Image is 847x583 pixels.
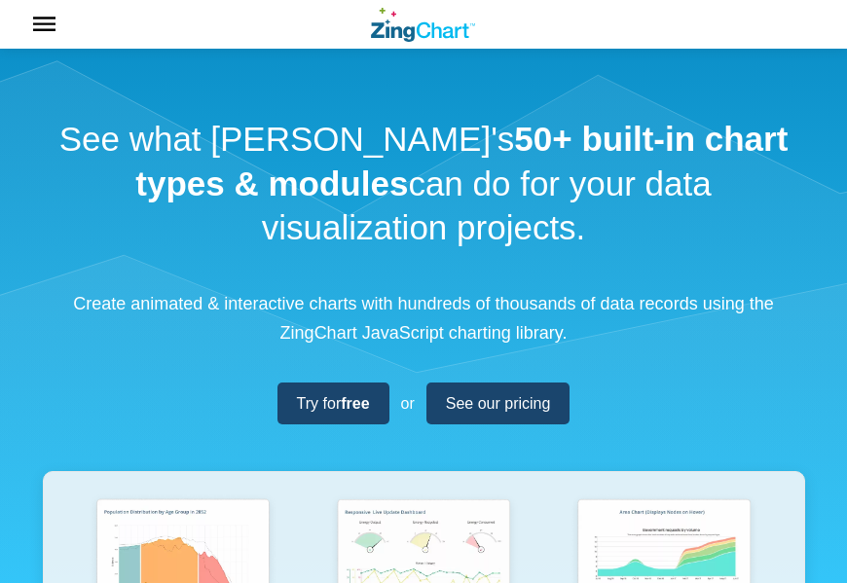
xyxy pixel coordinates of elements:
[277,383,389,424] a: Try forfree
[341,395,369,412] strong: free
[135,120,788,202] strong: 50+ built-in chart types & modules
[43,117,805,250] h1: See what [PERSON_NAME]'s can do for your data visualization projects.
[446,390,551,417] span: See our pricing
[401,390,415,417] span: or
[426,383,571,424] a: See our pricing
[43,289,805,348] p: Create animated & interactive charts with hundreds of thousands of data records using the ZingCha...
[371,8,475,42] a: ZingChart Logo. Click to return to the homepage
[297,390,370,417] span: Try for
